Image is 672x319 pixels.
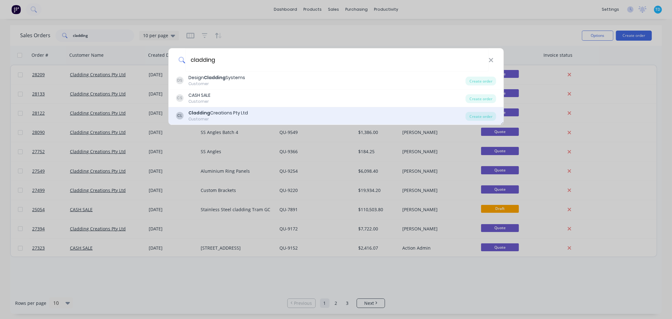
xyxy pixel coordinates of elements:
[466,94,496,103] div: Create order
[176,77,183,84] div: DS
[185,48,489,72] input: Enter a customer name to create a new order...
[188,116,248,122] div: Customer
[204,74,226,81] b: Cladding
[176,94,183,102] div: CS
[466,112,496,121] div: Create order
[188,99,210,104] div: Customer
[188,110,248,116] div: Creations Pty Ltd
[466,77,496,85] div: Create order
[176,112,183,119] div: CL
[188,92,210,99] div: CASH SALE
[188,74,245,81] div: Design Systems
[188,110,210,116] b: Cladding
[188,81,245,87] div: Customer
